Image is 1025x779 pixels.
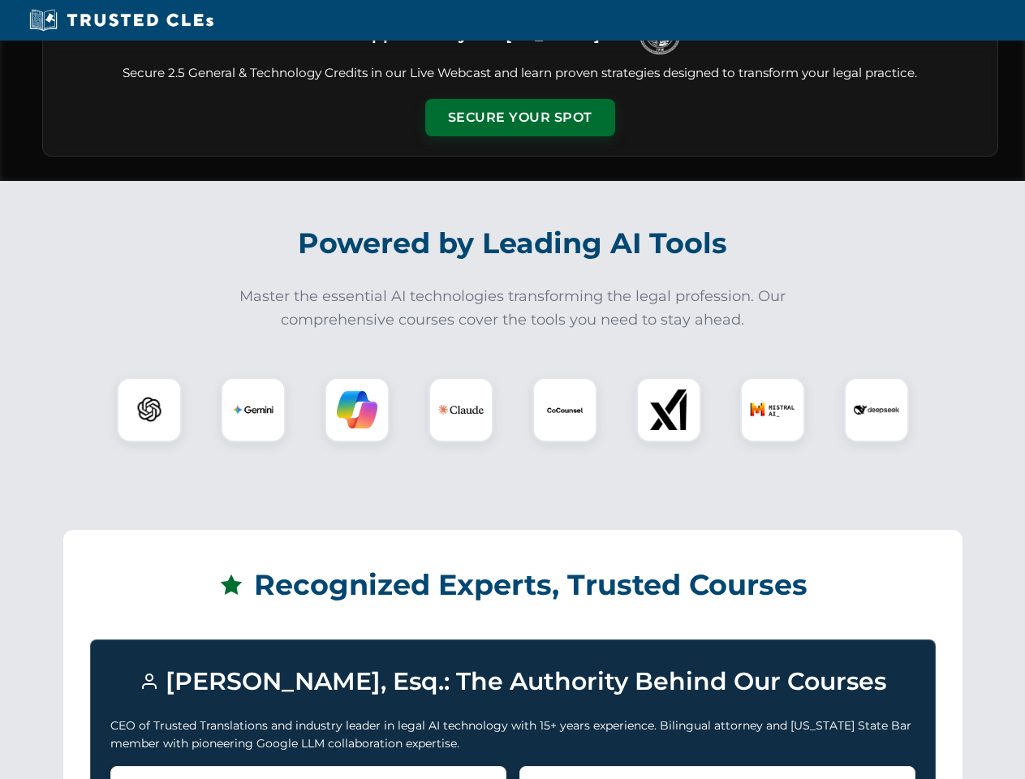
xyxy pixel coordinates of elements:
[325,377,390,442] div: Copilot
[844,377,909,442] div: DeepSeek
[90,557,936,613] h2: Recognized Experts, Trusted Courses
[425,99,615,136] button: Secure Your Spot
[110,717,915,753] p: CEO of Trusted Translations and industry leader in legal AI technology with 15+ years experience....
[117,377,182,442] div: ChatGPT
[648,389,689,430] img: xAI Logo
[854,387,899,433] img: DeepSeek Logo
[62,64,978,83] p: Secure 2.5 General & Technology Credits in our Live Webcast and learn proven strategies designed ...
[636,377,701,442] div: xAI
[233,389,273,430] img: Gemini Logo
[545,389,585,430] img: CoCounsel Logo
[126,386,173,433] img: ChatGPT Logo
[221,377,286,442] div: Gemini
[438,387,484,433] img: Claude Logo
[740,377,805,442] div: Mistral AI
[110,660,915,704] h3: [PERSON_NAME], Esq.: The Authority Behind Our Courses
[229,285,797,332] p: Master the essential AI technologies transforming the legal profession. Our comprehensive courses...
[24,8,218,32] img: Trusted CLEs
[337,389,377,430] img: Copilot Logo
[750,387,795,433] img: Mistral AI Logo
[429,377,493,442] div: Claude
[532,377,597,442] div: CoCounsel
[63,215,963,272] h2: Powered by Leading AI Tools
